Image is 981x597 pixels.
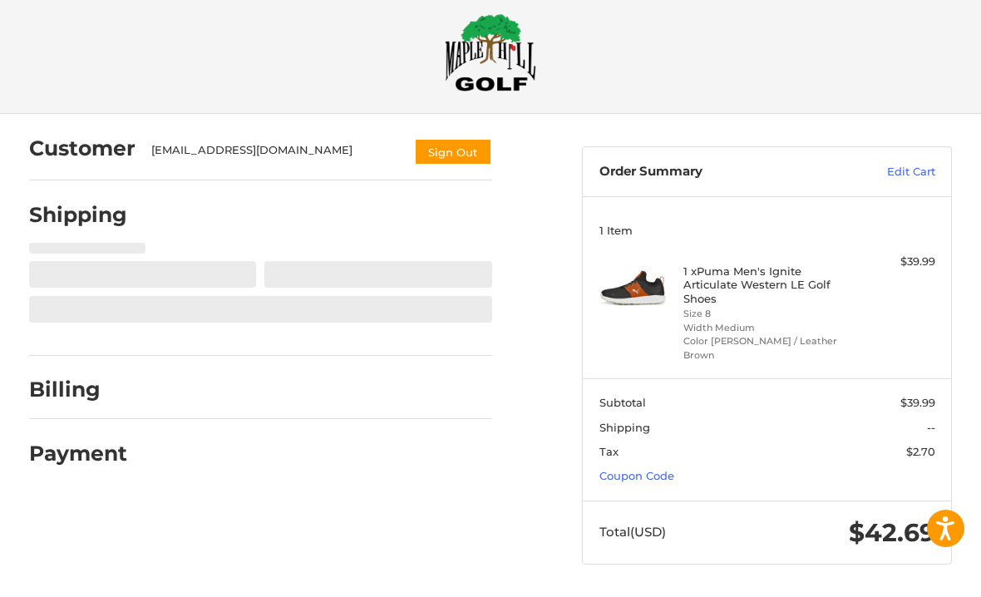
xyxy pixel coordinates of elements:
li: Size 8 [683,307,847,321]
span: Subtotal [599,396,646,409]
button: Sign Out [414,138,492,165]
li: Width Medium [683,321,847,335]
span: Tax [599,445,619,458]
li: Color [PERSON_NAME] / Leather Brown [683,334,847,362]
h2: Shipping [29,202,127,228]
span: -- [927,421,935,434]
div: [EMAIL_ADDRESS][DOMAIN_NAME] [151,142,398,165]
span: $39.99 [900,396,935,409]
h3: 1 Item [599,224,935,237]
span: Shipping [599,421,650,434]
img: Maple Hill Golf [445,13,536,91]
div: $39.99 [851,254,935,270]
span: $42.69 [849,517,935,548]
h2: Customer [29,136,136,161]
a: Edit Cart [828,164,935,180]
h2: Payment [29,441,127,466]
h2: Billing [29,377,126,402]
a: Coupon Code [599,469,674,482]
h4: 1 x Puma Men's Ignite Articulate Western LE Golf Shoes [683,264,847,305]
span: Total (USD) [599,524,666,540]
h3: Order Summary [599,164,829,180]
span: $2.70 [906,445,935,458]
